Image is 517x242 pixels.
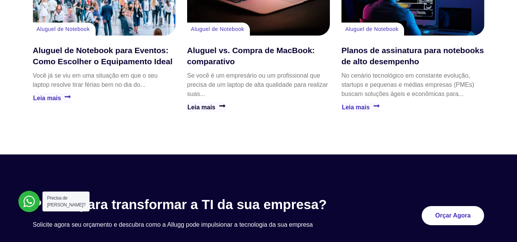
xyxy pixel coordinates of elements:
[37,26,90,32] a: Aluguel de Notebook
[341,46,484,66] a: Planos de assinatura para notebooks de alto desempenho
[345,26,398,32] a: Aluguel de Notebook
[33,220,362,229] p: Solicite agora seu orçamento e descubra como a Allugg pode impulsionar a tecnologia da sua empresa
[422,206,484,225] a: Orçar Agora
[341,102,380,112] a: Leia mais
[187,102,226,112] a: Leia mais
[479,205,517,242] div: Widget de chat
[341,71,484,99] p: No cenário tecnológico em constante evolução, startups e pequenas e médias empresas (PMEs) buscam...
[191,26,244,32] a: Aluguel de Notebook
[187,46,315,66] a: Aluguel vs. Compra de MacBook: comparativo
[33,71,176,89] p: Você já se viu em uma situação em que o seu laptop resolve tirar férias bem no dia do...
[479,205,517,242] iframe: Chat Widget
[33,93,72,103] a: Leia mais
[47,195,85,208] span: Precisa de [PERSON_NAME]?
[33,197,362,213] h3: Pronto para transformar a TI da sua empresa?
[187,71,330,99] p: Se você é um empresário ou um profissional que precisa de um laptop de alta qualidade para realiz...
[33,46,173,66] a: Aluguel de Notebook para Eventos: Como Escolher o Equipamento Ideal
[435,213,471,219] span: Orçar Agora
